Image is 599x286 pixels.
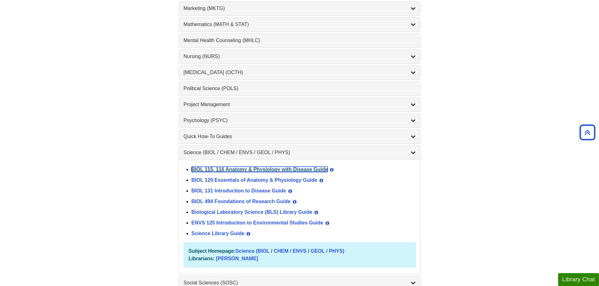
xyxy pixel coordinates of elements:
a: BIOL 115, 116 Anatomy & Physiology with Disease Guide [191,167,328,172]
a: Mental Health Counseling (MHLC) [184,37,416,44]
a: [PERSON_NAME] [216,256,258,261]
a: BIOL 131 Introduction to Disease Guide [191,188,286,193]
div: Science (BIOL / CHEM / ENVS / GEOL / PHYS) [179,159,420,274]
a: Mathematics (MATH & STAT) [184,21,416,28]
a: Biological Laboratory Science (BLS) Library Guide [191,209,313,215]
a: Quick How-To Guides [184,133,416,140]
a: [MEDICAL_DATA] (OCTH) [184,69,416,76]
a: Marketing (MKTG) [184,5,416,12]
button: Library Chat [558,273,599,286]
a: Political Science (POLS) [184,85,416,92]
strong: Subject Homepage: [189,248,236,254]
a: Nursing (NURS) [184,53,416,60]
a: Psychology (PSYC) [184,117,416,124]
a: BIOL 120 Essentials of Anatomy & Physiology Guide [191,177,317,183]
a: Project Management [184,101,416,108]
a: Back to Top [577,128,597,137]
a: Science (BIOL / CHEM / ENVS / GEOL / PHYS) [184,149,416,156]
a: BIOL 494 Foundations of Research Guide [191,199,291,204]
a: Science Library Guide [191,231,245,236]
strong: Librarians: [189,256,215,261]
a: ENVS 125 Introduction to Environmental Studies Guide [191,220,324,225]
a: Science (BIOL / CHEM / ENVS / GEOL / PHYS) [236,248,344,254]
